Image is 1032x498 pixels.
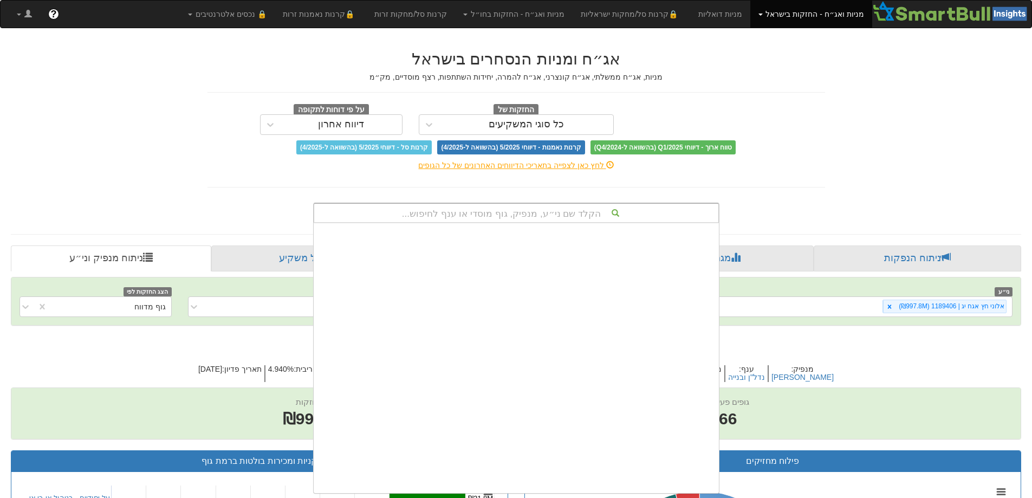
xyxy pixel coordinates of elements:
[11,337,1021,354] h2: [PERSON_NAME] יג | 1189406 - ניתוח ני״ע
[207,50,825,68] h2: אג״ח ומניות הנסחרים בישראל
[724,365,768,382] h5: ענף :
[437,140,585,154] span: קרנות נאמנות - דיווחי 5/2025 (בהשוואה ל-4/2025)
[296,397,337,406] span: שווי החזקות
[768,365,836,382] h5: מנפיק :
[489,119,564,130] div: כל סוגי המשקיעים
[11,245,211,271] a: ניתוח מנפיק וני״ע
[728,373,765,381] button: נדל"ן ובנייה
[199,160,833,171] div: לחץ כאן לצפייה בתאריכי הדיווחים האחרונים של כל הגופים
[494,104,539,116] span: החזקות של
[872,1,1031,22] img: Smartbull
[134,301,166,312] div: גוף מדווח
[533,456,1013,466] h3: פילוח מחזיקים
[211,245,415,271] a: פרופיל משקיע
[124,287,171,296] span: הצג החזקות לפי
[294,104,369,116] span: על פי דוחות לתקופה
[771,373,834,381] button: [PERSON_NAME]
[283,410,350,428] span: ₪997.8M
[296,140,432,154] span: קרנות סל - דיווחי 5/2025 (בהשוואה ל-4/2025)
[207,73,825,81] h5: מניות, אג״ח ממשלתי, אג״ח קונצרני, אג״ח להמרה, יחידות השתתפות, רצף מוסדיים, מק״מ
[706,397,749,406] span: גופים פעילים
[40,1,67,28] a: ?
[50,9,56,20] span: ?
[180,1,275,28] a: 🔒 נכסים אלטרנטיבים
[314,204,718,222] div: הקלד שם ני״ע, מנפיק, גוף מוסדי או ענף לחיפוש...
[196,365,264,382] h5: תאריך פדיון : [DATE]
[995,287,1012,296] span: ני״ע
[275,1,367,28] a: 🔒קרנות נאמנות זרות
[20,456,499,466] h3: קניות ומכירות בולטות ברמת גוף
[573,1,690,28] a: 🔒קרנות סל/מחקות ישראליות
[318,119,364,130] div: דיווח אחרון
[264,365,315,382] h5: ריבית : 4.940%
[455,1,573,28] a: מניות ואג״ח - החזקות בחו״ל
[895,300,1006,313] div: אלוני חץ אגח יג | 1189406 (₪997.8M)
[706,408,749,431] span: 66
[814,245,1021,271] a: ניתוח הנפקות
[750,1,872,28] a: מניות ואג״ח - החזקות בישראל
[366,1,455,28] a: קרנות סל/מחקות זרות
[690,1,750,28] a: מניות דואליות
[590,140,736,154] span: טווח ארוך - דיווחי Q1/2025 (בהשוואה ל-Q4/2024)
